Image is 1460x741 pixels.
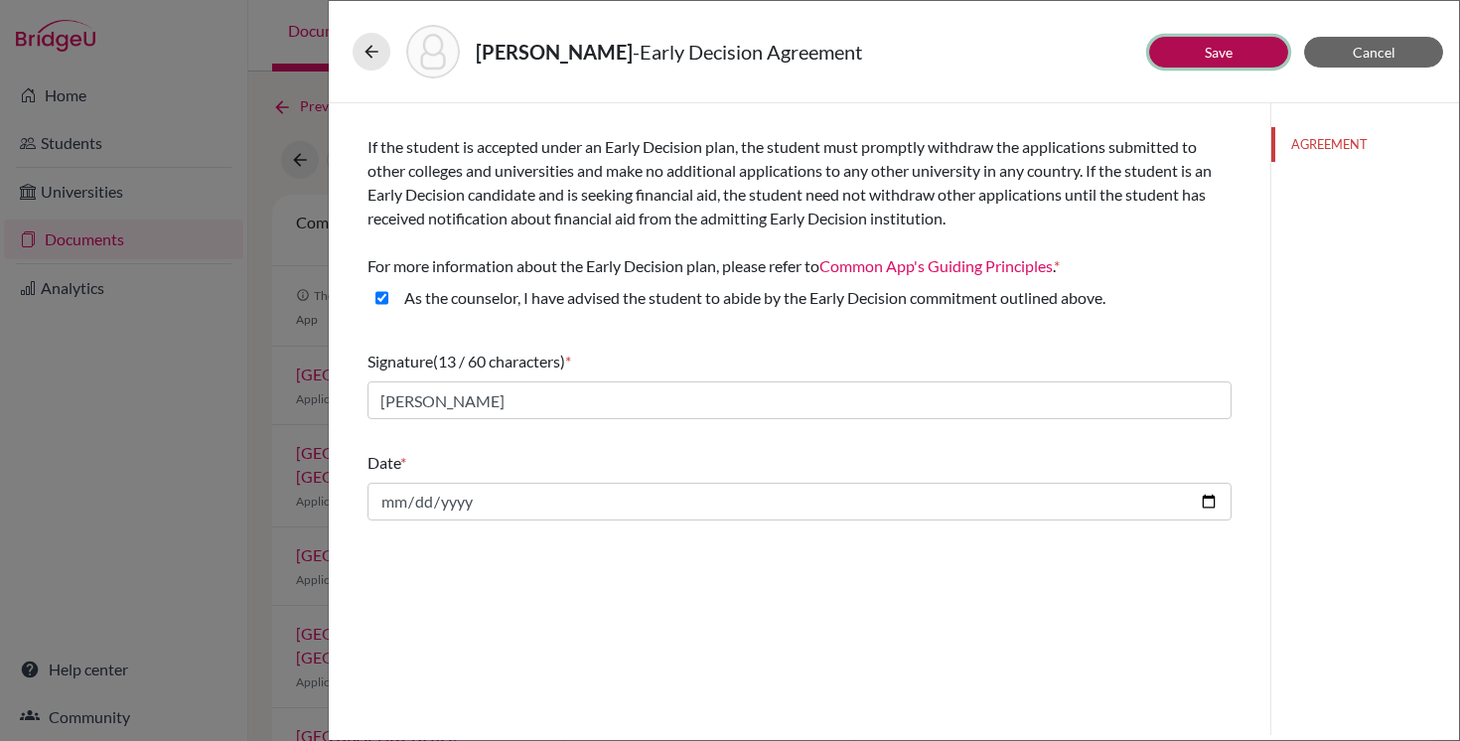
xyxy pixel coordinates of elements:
span: If the student is accepted under an Early Decision plan, the student must promptly withdraw the a... [367,137,1212,275]
span: Date [367,453,400,472]
a: Common App's Guiding Principles [819,256,1053,275]
span: Signature [367,352,433,370]
label: As the counselor, I have advised the student to abide by the Early Decision commitment outlined a... [404,286,1105,310]
button: AGREEMENT [1271,127,1459,162]
strong: [PERSON_NAME] [476,40,633,64]
span: (13 / 60 characters) [433,352,565,370]
span: - Early Decision Agreement [633,40,862,64]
